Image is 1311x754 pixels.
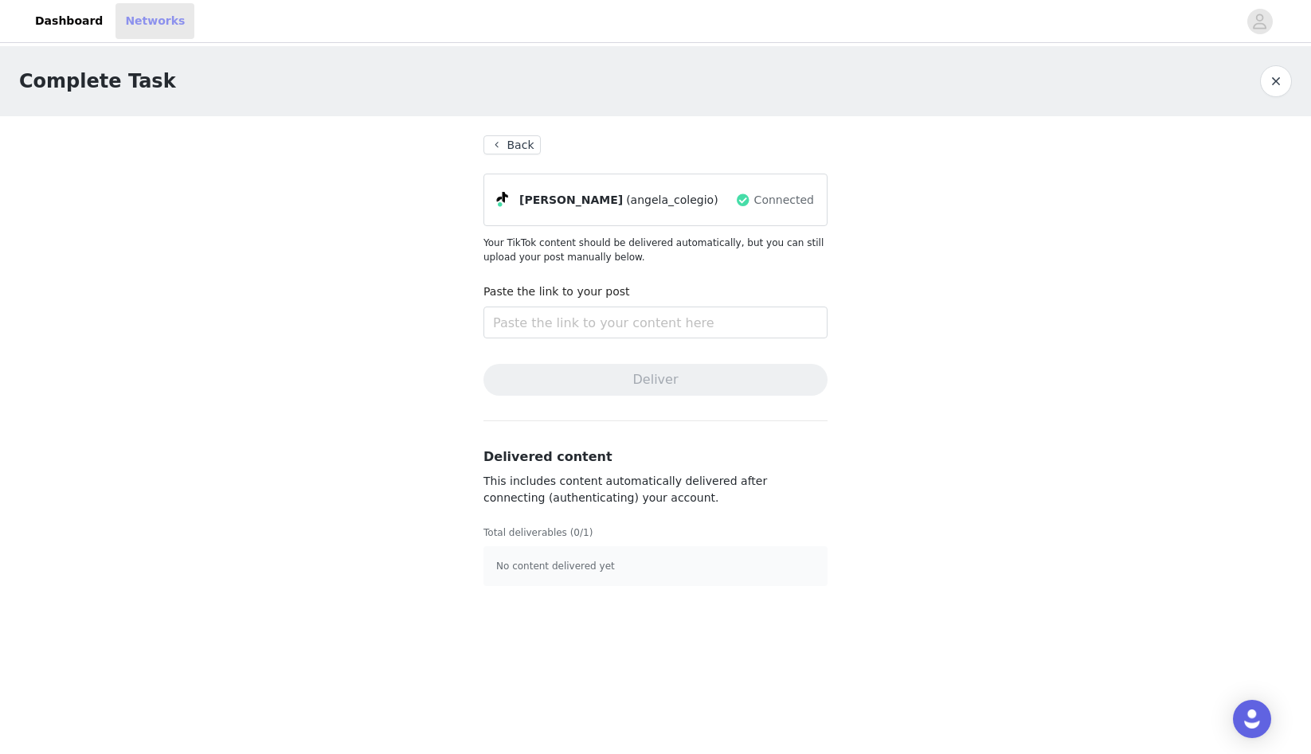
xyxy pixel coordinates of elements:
span: [PERSON_NAME] [519,192,623,209]
div: avatar [1252,9,1267,34]
label: Paste the link to your post [483,285,630,298]
h1: Complete Task [19,67,176,96]
button: Back [483,135,541,154]
span: (angela_colegio) [626,192,718,209]
span: Connected [754,192,814,209]
a: Dashboard [25,3,112,39]
div: Open Intercom Messenger [1233,700,1271,738]
p: No content delivered yet [496,559,815,573]
p: Your TikTok content should be delivered automatically, but you can still upload your post manuall... [483,236,828,264]
input: Paste the link to your content here [483,307,828,338]
p: Total deliverables (0/1) [483,525,828,540]
h3: Delivered content [483,447,828,467]
span: This includes content automatically delivered after connecting (authenticating) your account. [483,475,767,504]
button: Deliver [483,364,828,396]
a: Networks [115,3,194,39]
